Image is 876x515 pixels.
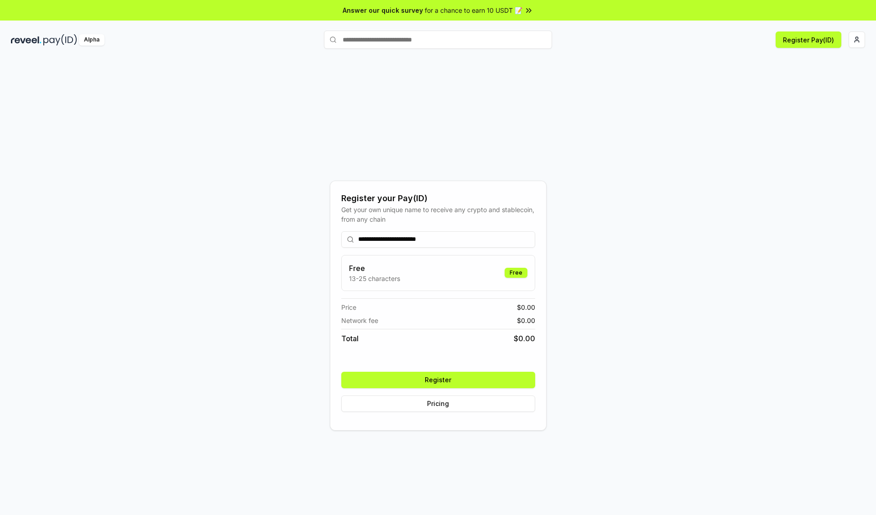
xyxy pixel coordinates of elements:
[341,192,535,205] div: Register your Pay(ID)
[341,302,356,312] span: Price
[505,268,527,278] div: Free
[341,372,535,388] button: Register
[514,333,535,344] span: $ 0.00
[343,5,423,15] span: Answer our quick survey
[425,5,522,15] span: for a chance to earn 10 USDT 📝
[341,395,535,412] button: Pricing
[349,263,400,274] h3: Free
[79,34,104,46] div: Alpha
[776,31,841,48] button: Register Pay(ID)
[517,302,535,312] span: $ 0.00
[349,274,400,283] p: 13-25 characters
[341,333,359,344] span: Total
[43,34,77,46] img: pay_id
[341,316,378,325] span: Network fee
[517,316,535,325] span: $ 0.00
[11,34,42,46] img: reveel_dark
[341,205,535,224] div: Get your own unique name to receive any crypto and stablecoin, from any chain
